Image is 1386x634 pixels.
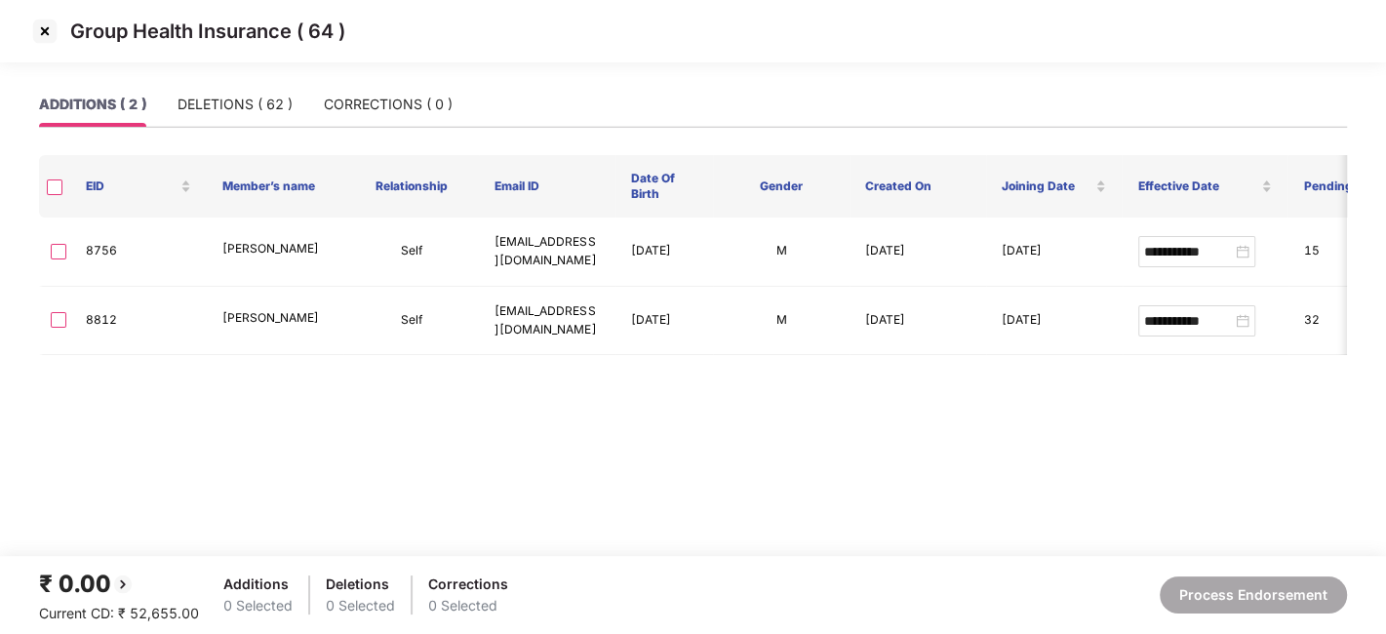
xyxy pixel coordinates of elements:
[713,287,850,356] td: M
[86,178,177,194] span: EID
[615,155,713,218] th: Date Of Birth
[713,218,850,287] td: M
[70,20,345,43] p: Group Health Insurance ( 64 )
[39,605,199,621] span: Current CD: ₹ 52,655.00
[223,595,293,616] div: 0 Selected
[70,155,207,218] th: EID
[324,94,453,115] div: CORRECTIONS ( 0 )
[1160,576,1347,614] button: Process Endorsement
[850,218,986,287] td: [DATE]
[986,287,1123,356] td: [DATE]
[29,16,60,47] img: svg+xml;base64,PHN2ZyBpZD0iQ3Jvc3MtMzJ4MzIiIHhtbG5zPSJodHRwOi8vd3d3LnczLm9yZy8yMDAwL3N2ZyIgd2lkdG...
[70,218,207,287] td: 8756
[343,287,480,356] td: Self
[479,218,615,287] td: [EMAIL_ADDRESS][DOMAIN_NAME]
[111,573,135,596] img: svg+xml;base64,PHN2ZyBpZD0iQmFjay0yMHgyMCIgeG1sbnM9Imh0dHA6Ly93d3cudzMub3JnLzIwMDAvc3ZnIiB3aWR0aD...
[986,218,1123,287] td: [DATE]
[39,566,199,603] div: ₹ 0.00
[326,595,395,616] div: 0 Selected
[713,155,850,218] th: Gender
[343,155,480,218] th: Relationship
[428,595,508,616] div: 0 Selected
[1002,178,1092,194] span: Joining Date
[39,94,146,115] div: ADDITIONS ( 2 )
[207,155,343,218] th: Member’s name
[986,155,1123,218] th: Joining Date
[222,240,328,258] p: [PERSON_NAME]
[326,574,395,595] div: Deletions
[428,574,508,595] div: Corrections
[850,155,986,218] th: Created On
[178,94,293,115] div: DELETIONS ( 62 )
[615,287,713,356] td: [DATE]
[479,287,615,356] td: [EMAIL_ADDRESS][DOMAIN_NAME]
[615,218,713,287] td: [DATE]
[222,309,328,328] p: [PERSON_NAME]
[1137,178,1257,194] span: Effective Date
[479,155,615,218] th: Email ID
[343,218,480,287] td: Self
[223,574,293,595] div: Additions
[70,287,207,356] td: 8812
[1122,155,1287,218] th: Effective Date
[850,287,986,356] td: [DATE]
